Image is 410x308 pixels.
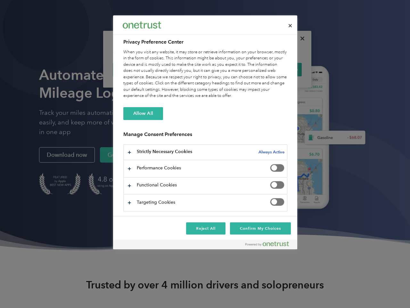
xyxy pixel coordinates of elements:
[123,19,161,31] div: Everlance
[123,49,287,99] div: When you visit any website, it may store or retrieve information on your browser, mostly in the f...
[186,222,226,235] button: Reject All
[123,131,287,141] h3: Manage Consent Preferences
[123,107,163,120] button: Allow All
[123,21,161,28] img: Everlance
[230,222,291,235] button: Confirm My Choices
[113,15,297,249] div: Preference center
[245,241,289,246] img: Powered by OneTrust Opens in a new Tab
[123,38,287,46] h2: Privacy Preference Center
[113,15,297,249] div: Privacy Preference Center
[283,19,297,33] button: Close
[245,241,294,249] a: Powered by OneTrust Opens in a new Tab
